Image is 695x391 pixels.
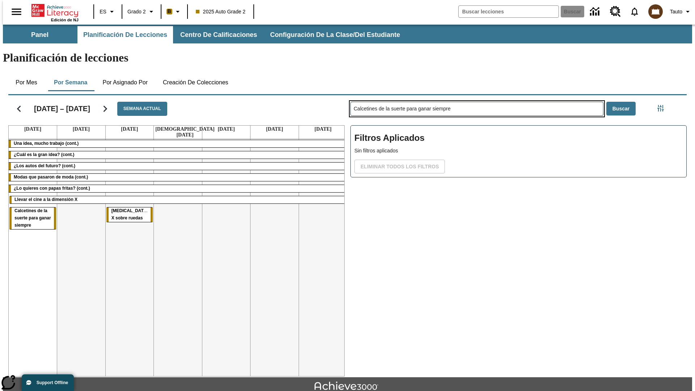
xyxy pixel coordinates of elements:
button: Seguir [96,100,114,118]
input: Buscar lecciones [351,102,603,115]
button: Lenguaje: ES, Selecciona un idioma [96,5,119,18]
button: Panel [4,26,76,43]
div: Filtros Aplicados [350,125,687,177]
span: Rayos X sobre ruedas [111,208,148,220]
button: Por semana [48,74,93,91]
button: Centro de calificaciones [174,26,263,43]
button: Grado: Grado 2, Elige un grado [125,5,159,18]
button: Boost El color de la clase es anaranjado claro. Cambiar el color de la clase. [164,5,185,18]
span: B [168,7,171,16]
a: Centro de recursos, Se abrirá en una pestaña nueva. [606,2,625,21]
div: ¿Los autos del futuro? (cont.) [9,163,347,170]
button: Support Offline [22,374,74,391]
div: Buscar [345,92,687,377]
button: Por asignado por [97,74,153,91]
button: Por mes [8,74,45,91]
a: 19 de agosto de 2025 [71,126,91,133]
a: 24 de agosto de 2025 [313,126,333,133]
span: ¿Los autos del futuro? (cont.) [14,163,75,168]
a: 18 de agosto de 2025 [23,126,43,133]
a: Notificaciones [625,2,644,21]
div: Calcetines de la suerte para ganar siempre [9,207,56,229]
span: 2025 Auto Grade 2 [196,8,246,16]
span: Support Offline [37,380,68,385]
div: Subbarra de navegación [3,26,407,43]
button: Creación de colecciones [157,74,234,91]
button: Semana actual [117,102,167,116]
a: 21 de agosto de 2025 [154,126,216,139]
h2: Filtros Aplicados [354,129,683,147]
span: Calcetines de la suerte para ganar siempre [14,208,51,228]
div: Llevar el cine a la dimensión X [9,196,346,203]
span: Tauto [670,8,682,16]
p: Sin filtros aplicados [354,147,683,155]
a: 20 de agosto de 2025 [119,126,139,133]
span: ¿Lo quieres con papas fritas? (cont.) [14,186,90,191]
span: Edición de NJ [51,18,79,22]
div: Rayos X sobre ruedas [106,207,153,222]
a: Centro de información [586,2,606,22]
span: ¿Cuál es la gran idea? (cont.) [14,152,74,157]
span: Una idea, mucho trabajo (cont.) [14,141,79,146]
div: Subbarra de navegación [3,25,692,43]
button: Buscar [606,102,636,116]
button: Menú lateral de filtros [653,101,668,115]
a: 23 de agosto de 2025 [265,126,285,133]
button: Abrir el menú lateral [6,1,27,22]
span: Llevar el cine a la dimensión X [14,197,77,202]
a: 22 de agosto de 2025 [216,126,236,133]
div: ¿Lo quieres con papas fritas? (cont.) [9,185,347,192]
h2: [DATE] – [DATE] [34,104,90,113]
a: Portada [31,3,79,18]
span: Modas que pasaron de moda (cont.) [14,175,88,180]
button: Configuración de la clase/del estudiante [264,26,406,43]
div: Una idea, mucho trabajo (cont.) [9,140,347,147]
div: Portada [31,3,79,22]
h1: Planificación de lecciones [3,51,692,64]
span: Grado 2 [127,8,146,16]
button: Regresar [10,100,28,118]
img: avatar image [648,4,663,19]
span: ES [100,8,106,16]
button: Planificación de lecciones [77,26,173,43]
input: Buscar campo [459,6,559,17]
div: ¿Cuál es la gran idea? (cont.) [9,151,347,159]
div: Modas que pasaron de moda (cont.) [9,174,347,181]
button: Escoja un nuevo avatar [644,2,667,21]
div: Calendario [3,92,345,377]
button: Perfil/Configuración [667,5,695,18]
